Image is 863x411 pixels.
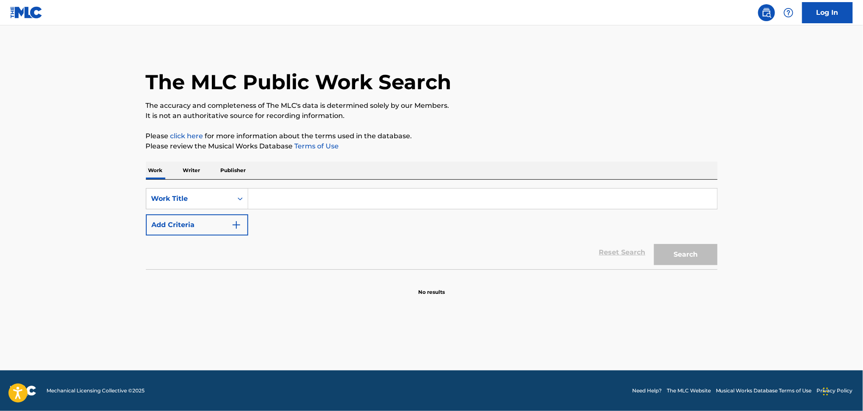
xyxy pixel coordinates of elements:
[146,131,718,141] p: Please for more information about the terms used in the database.
[181,162,203,179] p: Writer
[146,188,718,269] form: Search Form
[146,141,718,151] p: Please review the Musical Works Database
[10,386,36,396] img: logo
[780,4,797,21] div: Help
[632,387,662,395] a: Need Help?
[146,214,248,236] button: Add Criteria
[146,162,165,179] p: Work
[821,370,863,411] iframe: Chat Widget
[47,387,145,395] span: Mechanical Licensing Collective © 2025
[762,8,772,18] img: search
[823,379,828,404] div: Drag
[716,387,812,395] a: Musical Works Database Terms of Use
[418,278,445,296] p: No results
[293,142,339,150] a: Terms of Use
[146,111,718,121] p: It is not an authoritative source for recording information.
[231,220,241,230] img: 9d2ae6d4665cec9f34b9.svg
[784,8,794,18] img: help
[10,6,43,19] img: MLC Logo
[146,69,452,95] h1: The MLC Public Work Search
[146,101,718,111] p: The accuracy and completeness of The MLC's data is determined solely by our Members.
[817,387,853,395] a: Privacy Policy
[170,132,203,140] a: click here
[667,387,711,395] a: The MLC Website
[758,4,775,21] a: Public Search
[802,2,853,23] a: Log In
[218,162,249,179] p: Publisher
[151,194,227,204] div: Work Title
